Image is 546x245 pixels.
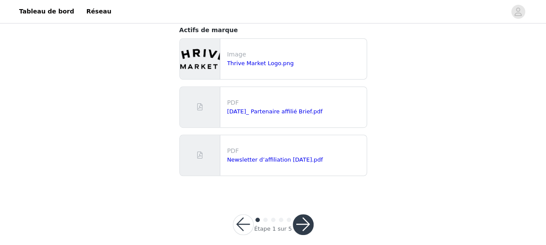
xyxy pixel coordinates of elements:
[254,225,292,233] div: Étape 1 sur 5
[14,2,79,21] a: Tableau de bord
[81,2,117,21] a: Réseau
[180,39,220,79] img: lime
[227,98,363,107] p: PDF
[227,156,323,163] a: Newsletter d’affiliation [DATE].pdf
[227,50,363,59] p: Image
[179,26,367,35] h4: Actifs de marque
[227,146,363,156] p: PDF
[227,108,323,115] a: [DATE]_ Partenaire affilié Brief.pdf
[514,5,522,19] div: avatar
[227,60,294,66] a: Thrive Market Logo.png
